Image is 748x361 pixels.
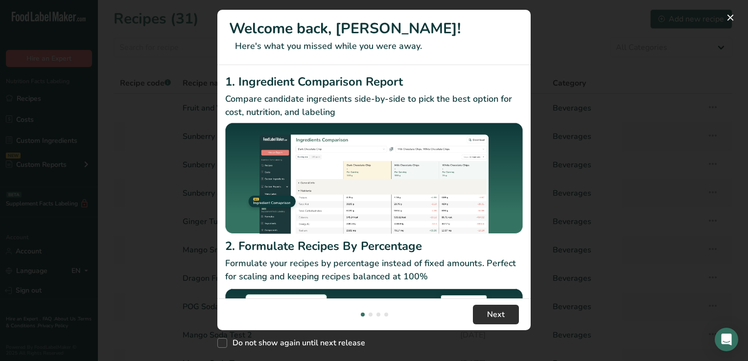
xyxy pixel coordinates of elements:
img: Ingredient Comparison Report [225,123,523,234]
h1: Welcome back, [PERSON_NAME]! [229,18,519,40]
h2: 1. Ingredient Comparison Report [225,73,523,90]
span: Do not show again until next release [227,338,365,348]
button: Next [473,305,519,324]
p: Compare candidate ingredients side-by-side to pick the best option for cost, nutrition, and labeling [225,92,523,119]
p: Formulate your recipes by percentage instead of fixed amounts. Perfect for scaling and keeping re... [225,257,523,283]
div: Open Intercom Messenger [715,328,738,351]
p: Here's what you missed while you were away. [229,40,519,53]
h2: 2. Formulate Recipes By Percentage [225,237,523,255]
span: Next [487,309,505,320]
